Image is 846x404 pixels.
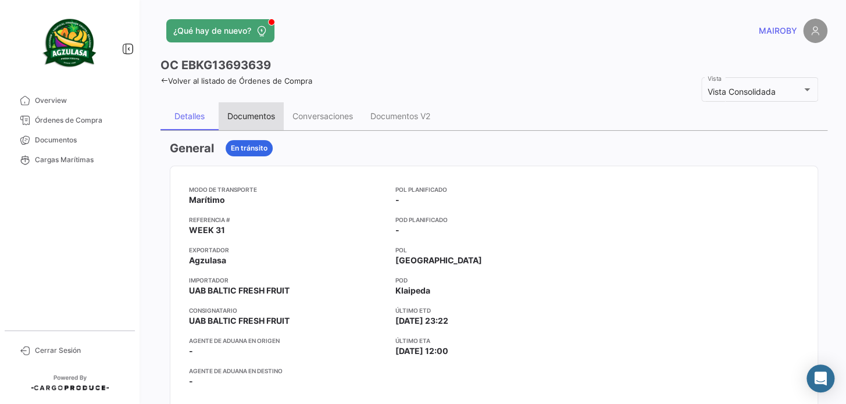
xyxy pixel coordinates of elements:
span: [DATE] 12:00 [395,345,448,357]
span: Klaipeda [395,285,430,296]
span: Cargas Marítimas [35,155,126,165]
span: Vista Consolidada [708,87,776,96]
div: Conversaciones [292,111,353,121]
a: Órdenes de Compra [9,110,130,130]
span: UAB BALTIC FRESH FRUIT [189,285,290,296]
app-card-info-title: POL Planificado [395,185,592,194]
app-card-info-title: POL [395,245,592,255]
span: En tránsito [231,143,267,153]
span: Cerrar Sesión [35,345,126,356]
app-card-info-title: Exportador [189,245,386,255]
app-card-info-title: Modo de Transporte [189,185,386,194]
img: agzulasa-logo.png [41,14,99,72]
span: Overview [35,95,126,106]
app-card-info-title: Agente de Aduana en Origen [189,336,386,345]
div: Abrir Intercom Messenger [806,364,834,392]
div: Documentos [227,111,275,121]
app-card-info-title: Importador [189,276,386,285]
span: Documentos [35,135,126,145]
span: - [395,224,399,236]
span: Agzulasa [189,255,226,266]
div: Documentos V2 [370,111,430,121]
img: placeholder-user.png [803,19,827,43]
app-card-info-title: Consignatario [189,306,386,315]
button: ¿Qué hay de nuevo? [166,19,274,42]
span: Marítimo [189,194,225,206]
span: - [395,194,399,206]
app-card-info-title: POD [395,276,592,285]
app-card-info-title: Referencia # [189,215,386,224]
span: Órdenes de Compra [35,115,126,126]
span: - [189,376,193,387]
app-card-info-title: Agente de Aduana en Destino [189,366,386,376]
span: [GEOGRAPHIC_DATA] [395,255,482,266]
div: Detalles [174,111,205,121]
a: Cargas Marítimas [9,150,130,170]
a: Overview [9,91,130,110]
h3: OC EBKG13693639 [160,57,271,73]
span: MAIROBY [759,25,797,37]
h3: General [170,140,214,156]
span: - [189,345,193,357]
app-card-info-title: Último ETD [395,306,592,315]
app-card-info-title: POD Planificado [395,215,592,224]
span: ¿Qué hay de nuevo? [173,25,251,37]
span: WEEK 31 [189,224,225,236]
span: UAB BALTIC FRESH FRUIT [189,315,290,327]
a: Documentos [9,130,130,150]
app-card-info-title: Último ETA [395,336,592,345]
a: Volver al listado de Órdenes de Compra [160,76,312,85]
span: [DATE] 23:22 [395,315,448,327]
